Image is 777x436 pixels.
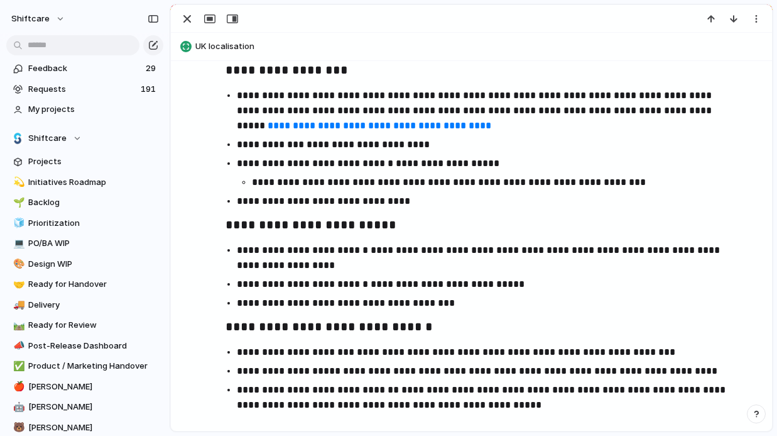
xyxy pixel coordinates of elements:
[6,152,163,171] a: Projects
[13,338,22,353] div: 📣
[11,381,24,393] button: 🍎
[11,258,24,271] button: 🎨
[13,420,22,435] div: 🐻
[6,173,163,192] a: 💫Initiatives Roadmap
[6,129,163,148] button: Shiftcare
[13,175,22,189] div: 💫
[28,132,67,145] span: Shiftcare
[28,83,137,96] span: Requests
[11,340,24,352] button: 📣
[13,277,22,292] div: 🤝
[6,59,163,78] a: Feedback29
[6,275,163,294] a: 🤝Ready for Handover
[28,103,159,116] span: My projects
[141,83,158,96] span: 191
[13,196,22,210] div: 🌱
[11,176,24,189] button: 💫
[11,237,24,250] button: 💻
[28,217,159,230] span: Prioritization
[13,318,22,333] div: 🛤️
[13,379,22,394] div: 🍎
[28,360,159,372] span: Product / Marketing Handover
[13,298,22,312] div: 🚚
[11,299,24,311] button: 🚚
[11,196,24,209] button: 🌱
[13,216,22,230] div: 🧊
[11,13,50,25] span: shiftcare
[28,237,159,250] span: PO/BA WIP
[28,422,159,434] span: [PERSON_NAME]
[177,36,766,57] button: UK localisation
[28,278,159,291] span: Ready for Handover
[6,337,163,355] a: 📣Post-Release Dashboard
[11,217,24,230] button: 🧊
[11,401,24,413] button: 🤖
[28,62,142,75] span: Feedback
[6,296,163,315] a: 🚚Delivery
[11,278,24,291] button: 🤝
[13,237,22,251] div: 💻
[6,377,163,396] a: 🍎[PERSON_NAME]
[6,9,72,29] button: shiftcare
[6,214,163,233] a: 🧊Prioritization
[6,316,163,335] a: 🛤️Ready for Review
[28,381,159,393] span: [PERSON_NAME]
[6,100,163,119] a: My projects
[6,357,163,376] a: ✅Product / Marketing Handover
[13,400,22,415] div: 🤖
[6,193,163,212] a: 🌱Backlog
[6,80,163,99] a: Requests191
[6,234,163,253] a: 💻PO/BA WIP
[195,40,766,53] span: UK localisation
[28,155,159,168] span: Projects
[28,340,159,352] span: Post-Release Dashboard
[28,401,159,413] span: [PERSON_NAME]
[11,319,24,332] button: 🛤️
[28,176,159,189] span: Initiatives Roadmap
[11,360,24,372] button: ✅
[28,319,159,332] span: Ready for Review
[28,258,159,271] span: Design WIP
[28,196,159,209] span: Backlog
[13,359,22,374] div: ✅
[6,255,163,274] a: 🎨Design WIP
[146,62,158,75] span: 29
[11,422,24,434] button: 🐻
[6,398,163,416] a: 🤖[PERSON_NAME]
[28,299,159,311] span: Delivery
[13,257,22,271] div: 🎨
